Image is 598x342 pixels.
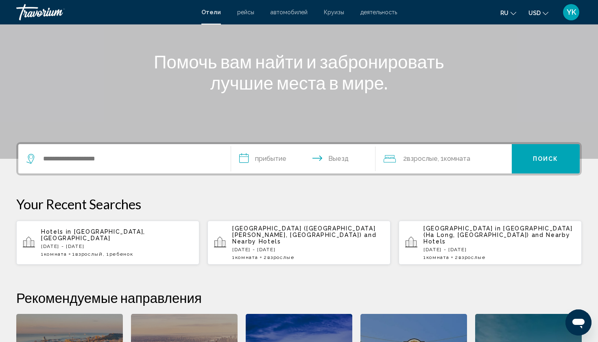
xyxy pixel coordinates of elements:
span: [GEOGRAPHIC_DATA], [GEOGRAPHIC_DATA] [41,228,145,241]
span: Поиск [533,156,559,162]
button: [GEOGRAPHIC_DATA] ([GEOGRAPHIC_DATA][PERSON_NAME], [GEOGRAPHIC_DATA]) and Nearby Hotels[DATE] - [... [207,220,391,265]
span: Комната [235,254,258,260]
p: Your Recent Searches [16,196,582,212]
a: автомобилей [271,9,308,15]
p: [DATE] - [DATE] [41,243,193,249]
button: Поиск [512,144,580,173]
span: 1 [72,251,103,257]
a: Travorium [16,4,193,20]
button: User Menu [561,4,582,21]
span: USD [528,10,541,16]
span: 1 [41,251,67,257]
iframe: Кнопка запуска окна обмена сообщениями [565,309,591,335]
span: 1 [423,254,449,260]
button: Change currency [528,7,548,19]
span: 2 [403,153,438,164]
button: Check in and out dates [231,144,375,173]
span: ru [500,10,509,16]
span: Комната [44,251,67,257]
span: 2 [455,254,485,260]
span: 2 [264,254,294,260]
span: , 1 [103,251,133,257]
span: [GEOGRAPHIC_DATA] in [GEOGRAPHIC_DATA] (Ha Long, [GEOGRAPHIC_DATA]) [423,225,573,238]
button: [GEOGRAPHIC_DATA] in [GEOGRAPHIC_DATA] (Ha Long, [GEOGRAPHIC_DATA]) and Nearby Hotels[DATE] - [DA... [399,220,582,265]
button: Hotels in [GEOGRAPHIC_DATA], [GEOGRAPHIC_DATA][DATE] - [DATE]1Комната1Взрослый, 1Ребенок [16,220,199,265]
span: Взрослые [407,155,438,162]
span: , 1 [438,153,470,164]
span: Взрослые [458,254,485,260]
span: Hotels in [41,228,72,235]
span: [GEOGRAPHIC_DATA] ([GEOGRAPHIC_DATA][PERSON_NAME], [GEOGRAPHIC_DATA]) [232,225,375,238]
button: Travelers: 2 adults, 0 children [375,144,512,173]
a: Круизы [324,9,344,15]
span: Взрослые [267,254,294,260]
span: 1 [232,254,258,260]
span: YK [567,8,576,16]
p: [DATE] - [DATE] [232,247,384,252]
span: Взрослый [75,251,103,257]
span: Ребенок [109,251,133,257]
p: [DATE] - [DATE] [423,247,575,252]
h1: Помочь вам найти и забронировать лучшие места в мире. [146,51,452,93]
a: Отели [201,9,221,15]
span: Комната [444,155,470,162]
div: Search widget [18,144,580,173]
span: and Nearby Hotels [423,232,570,245]
a: рейсы [237,9,254,15]
a: деятельность [360,9,397,15]
span: and Nearby Hotels [232,232,376,245]
h2: Рекомендуемые направления [16,289,582,306]
span: Комната [426,254,450,260]
button: Change language [500,7,516,19]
